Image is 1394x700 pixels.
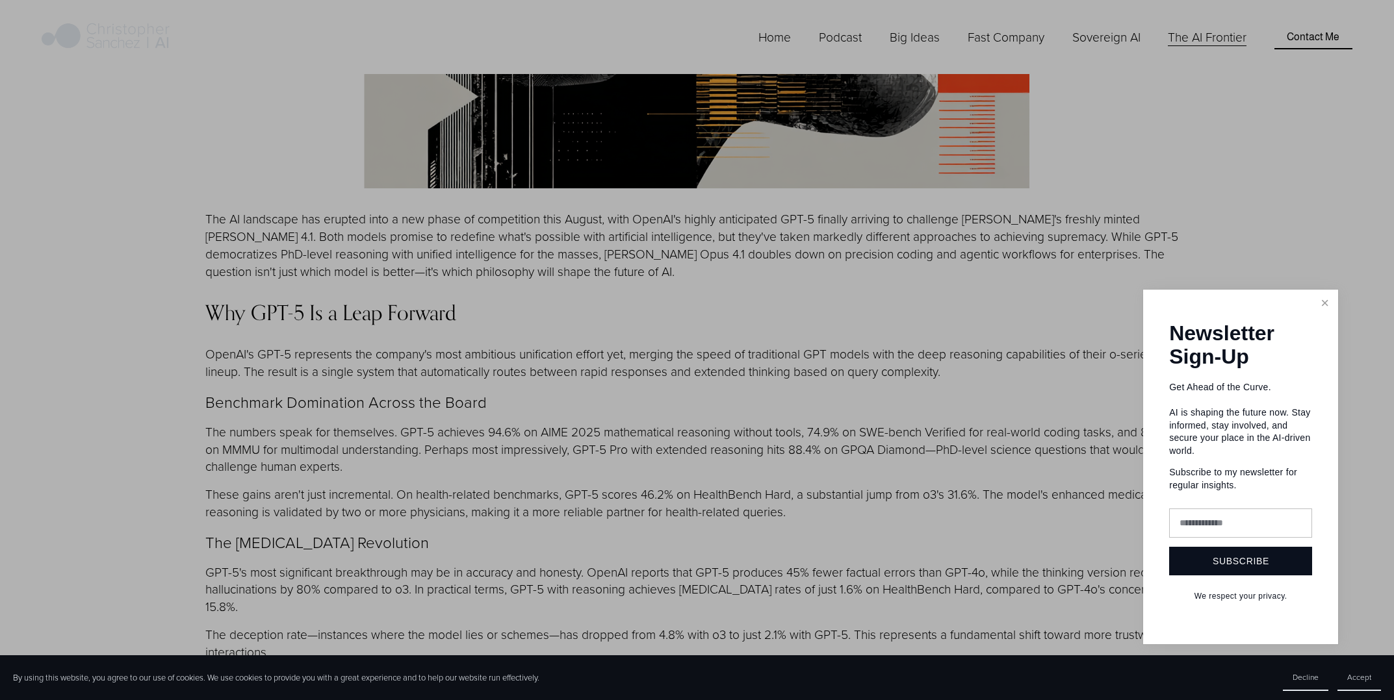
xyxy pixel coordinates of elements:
[1347,671,1371,682] span: Accept
[1313,292,1336,314] a: Close
[1293,671,1319,682] span: Decline
[1169,322,1312,368] h1: Newsletter Sign-Up
[1169,592,1312,602] p: We respect your privacy.
[1213,556,1269,566] span: Subscribe
[13,672,539,684] p: By using this website, you agree to our use of cookies. We use cookies to provide you with a grea...
[1283,664,1328,691] button: Decline
[1169,466,1312,492] p: Subscribe to my newsletter for regular insights.
[1337,664,1381,691] button: Accept
[1169,381,1312,458] p: Get Ahead of the Curve. AI is shaping the future now. Stay informed, stay involved, and secure yo...
[1169,547,1312,575] button: Subscribe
